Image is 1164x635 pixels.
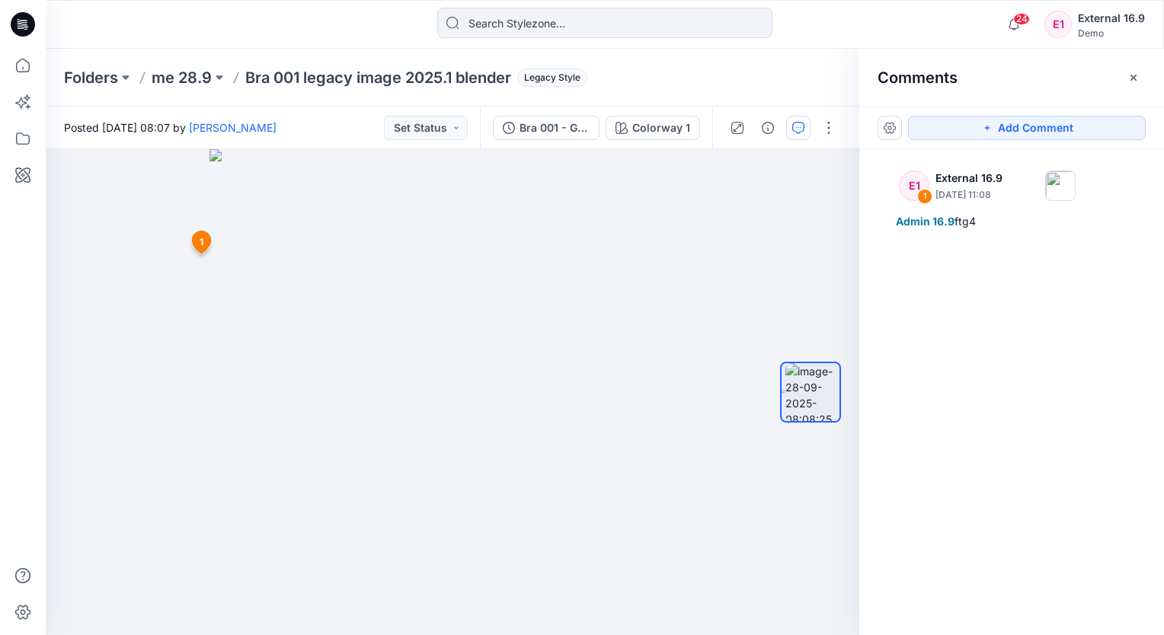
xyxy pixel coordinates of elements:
[1044,11,1072,38] div: E1
[632,120,690,136] div: Colorway 1
[935,187,1003,203] p: [DATE] 11:08
[908,116,1146,140] button: Add Comment
[64,120,277,136] span: Posted [DATE] 08:07 by
[756,116,780,140] button: Details
[245,67,511,88] p: Bra 001 legacy image 2025.1 blender
[511,67,587,88] button: Legacy Style
[606,116,700,140] button: Colorway 1
[1013,13,1030,25] span: 24
[437,8,772,38] input: Search Stylezone…
[209,149,696,635] img: eyJhbGciOiJIUzI1NiIsImtpZCI6IjAiLCJzbHQiOiJzZXMiLCJ0eXAiOiJKV1QifQ.eyJkYXRhIjp7InR5cGUiOiJzdG9yYW...
[152,67,212,88] a: me 28.9
[785,363,839,421] img: image-28-09-2025-08:08:25
[896,215,955,228] span: Admin 16.9
[896,212,1127,231] div: ftg4
[517,69,587,87] span: Legacy Style
[520,120,590,136] div: Bra 001 - Generated Colorways
[899,171,929,201] div: E1
[1078,27,1145,39] div: Demo
[189,121,277,134] a: [PERSON_NAME]
[493,116,600,140] button: Bra 001 - Generated Colorways
[64,67,118,88] a: Folders
[917,189,932,204] div: 1
[878,69,958,87] h2: Comments
[935,169,1003,187] p: External 16.9
[1078,9,1145,27] div: External 16.9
